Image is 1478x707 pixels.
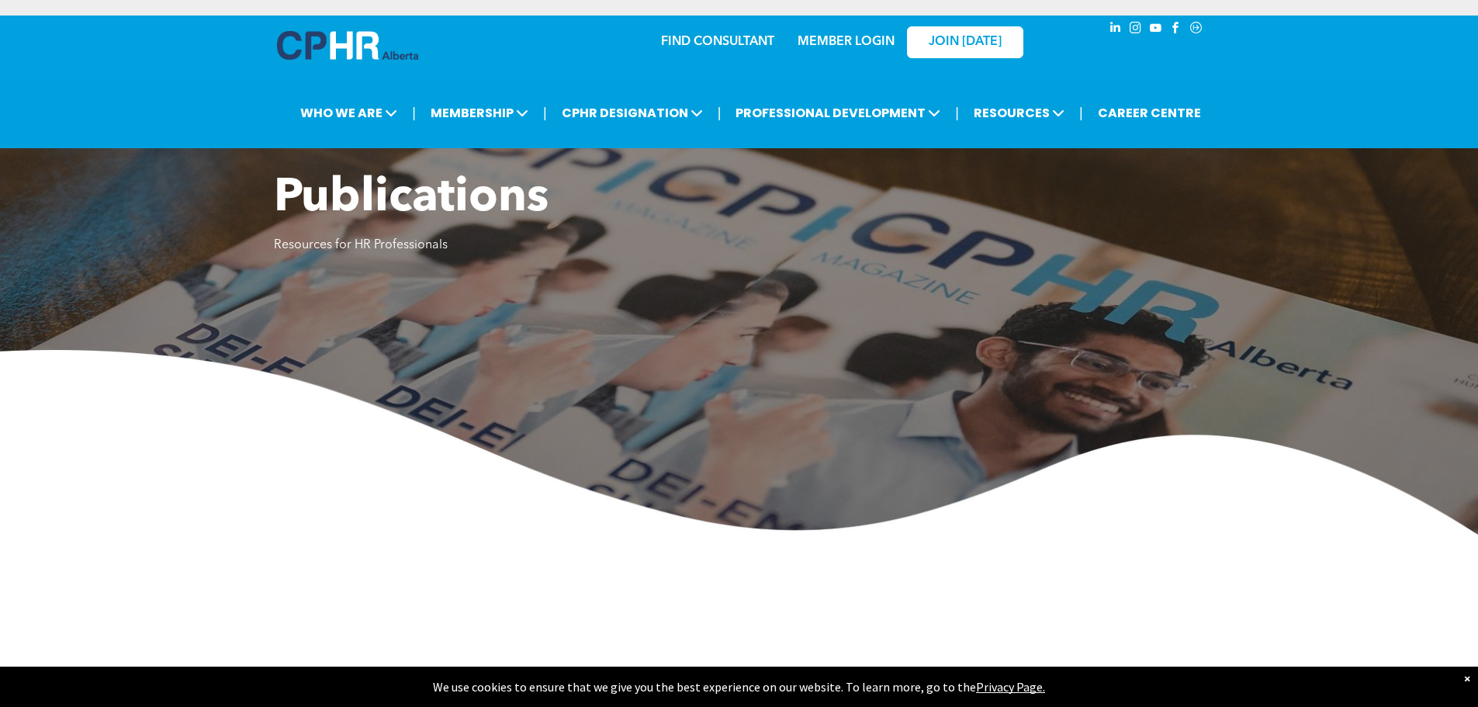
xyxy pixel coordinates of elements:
[1127,19,1144,40] a: instagram
[1188,19,1205,40] a: Social network
[955,97,959,129] li: |
[1093,99,1206,127] a: CAREER CENTRE
[1079,97,1083,129] li: |
[274,175,549,222] span: Publications
[1168,19,1185,40] a: facebook
[543,97,547,129] li: |
[718,97,722,129] li: |
[731,99,945,127] span: PROFESSIONAL DEVELOPMENT
[277,31,418,60] img: A blue and white logo for cp alberta
[296,99,402,127] span: WHO WE ARE
[1107,19,1124,40] a: linkedin
[1464,671,1470,686] div: Dismiss notification
[798,36,895,48] a: MEMBER LOGIN
[557,99,708,127] span: CPHR DESIGNATION
[412,97,416,129] li: |
[426,99,533,127] span: MEMBERSHIP
[1147,19,1165,40] a: youtube
[907,26,1023,58] a: JOIN [DATE]
[969,99,1069,127] span: RESOURCES
[274,239,448,251] span: Resources for HR Professionals
[929,35,1002,50] span: JOIN [DATE]
[976,679,1045,695] a: Privacy Page.
[661,36,774,48] a: FIND CONSULTANT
